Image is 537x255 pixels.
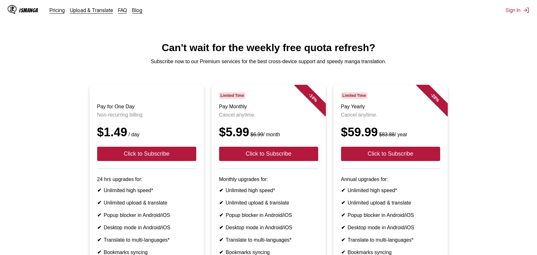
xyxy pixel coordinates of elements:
small: / year [378,132,407,137]
b: ✔ [219,200,223,205]
p: Cancel anytime. [341,112,440,118]
div: IsManga [19,7,38,13]
h3: Pay Monthly [219,104,318,110]
p: Annual upgrades for: [341,177,440,182]
b: ✔ [219,237,223,243]
div: $59.99 [341,125,440,139]
button: Click to Subscribe [219,147,318,161]
div: - 28 % [416,78,454,117]
b: ✔ [219,225,223,230]
a: Pricing [50,7,65,13]
p: Subscribe now to our Premium services for the best cross-device support and speedy manga translat... [5,59,532,64]
p: 24 hrs upgrades for: [97,177,196,182]
b: ✔ [341,225,345,230]
li: Unlimited high speed* [97,187,196,193]
button: Click to Subscribe [97,147,196,161]
button: Click to Subscribe [341,147,440,161]
b: ✔ [219,250,223,255]
li: Desktop mode in Android/iOS [341,225,440,231]
img: Sign out [523,7,529,13]
div: $5.99 [219,125,318,139]
h3: Pay Yearly [341,104,440,110]
b: ✔ [97,225,101,230]
p: Cancel anytime. [219,112,318,118]
button: Sign In [506,7,529,13]
li: Unlimited upload & translate [219,200,318,206]
b: ✔ [341,250,345,255]
li: Translate to multi-languages* [341,237,440,243]
b: ✔ [97,212,101,218]
li: Desktop mode in Android/iOS [97,225,196,231]
b: ✔ [219,188,223,193]
b: ✔ [97,200,101,205]
li: Popup blocker in Android/iOS [219,212,318,218]
a: Upload & Translate [70,7,113,13]
s: $83.88 [379,132,395,137]
a: FAQ [118,7,127,13]
s: $6.99 [251,132,263,137]
p: Non-recurring billing [97,112,196,118]
li: Unlimited high speed* [341,187,440,193]
b: ✔ [341,212,345,218]
p: Monthly upgrades for: [219,177,318,182]
span: Limited Time [219,92,245,99]
li: Translate to multi-languages* [97,237,196,243]
li: Popup blocker in Android/iOS [341,212,440,218]
li: Translate to multi-languages* [219,237,318,243]
a: IsManga LogoIsManga [8,5,50,15]
li: Popup blocker in Android/iOS [97,212,196,218]
b: ✔ [341,237,345,243]
h1: Can't wait for the weekly free quota refresh? [5,42,532,54]
b: ✔ [97,237,101,243]
h3: Pay for One Day [97,104,196,110]
b: ✔ [341,200,345,205]
b: ✔ [341,188,345,193]
div: - 14 % [294,78,332,117]
small: / month [249,132,280,137]
span: Limited Time [341,92,367,99]
div: $1.49 [97,125,196,139]
li: Unlimited upload & translate [97,200,196,206]
b: ✔ [97,188,101,193]
a: Blog [132,7,142,13]
li: Desktop mode in Android/iOS [219,225,318,231]
li: Unlimited high speed* [219,187,318,193]
small: / day [127,132,140,137]
b: ✔ [219,212,223,218]
li: Unlimited upload & translate [341,200,440,206]
img: IsManga Logo [8,5,17,14]
b: ✔ [97,250,101,255]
